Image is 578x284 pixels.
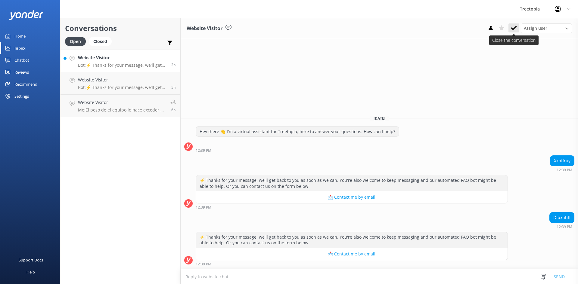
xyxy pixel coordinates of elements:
button: 📩 Contact me by email [196,191,508,203]
div: Sep 15 2025 12:39pm (UTC -06:00) America/Mexico_City [196,205,508,209]
span: Sep 15 2025 09:00am (UTC -06:00) America/Mexico_City [171,85,176,90]
div: Reviews [14,66,29,78]
a: Website VisitorBot:⚡ Thanks for your message, we'll get back to you as soon as we can. You're als... [61,72,180,95]
button: 📩 Contact me by email [196,248,508,260]
div: ⚡ Thanks for your message, we'll get back to you as soon as we can. You're also welcome to keep m... [196,232,508,248]
div: Support Docs [19,254,43,266]
div: Sep 15 2025 12:39pm (UTC -06:00) America/Mexico_City [549,224,574,229]
a: Closed [89,38,115,44]
div: Dibxhhff [550,212,574,223]
div: Closed [89,37,112,46]
strong: 12:39 PM [196,262,211,266]
h4: Website Visitor [78,77,167,83]
strong: 12:39 PM [557,225,572,229]
strong: 12:39 PM [196,149,211,152]
span: Assign user [524,25,547,32]
div: Recommend [14,78,37,90]
div: Assign User [521,23,572,33]
strong: 12:39 PM [557,168,572,172]
div: Hey there 👋 I'm a virtual assistant for Treetopia, here to answer your questions. How can I help? [196,127,399,137]
div: Open [65,37,86,46]
div: Sep 15 2025 12:39pm (UTC -06:00) America/Mexico_City [550,168,574,172]
strong: 12:39 PM [196,206,211,209]
div: Sep 15 2025 12:39pm (UTC -06:00) America/Mexico_City [196,262,508,266]
h4: Website Visitor [78,54,167,61]
a: Website VisitorMe:El peso de el equipo lo hace exceder el límite6h [61,95,180,117]
span: [DATE] [370,116,389,121]
div: Settings [14,90,29,102]
div: Chatbot [14,54,29,66]
h4: Website Visitor [78,99,166,106]
a: Open [65,38,89,44]
h2: Conversations [65,23,176,34]
div: Help [26,266,35,278]
span: Sep 15 2025 08:11am (UTC -06:00) America/Mexico_City [171,107,176,112]
div: ⚡ Thanks for your message, we'll get back to you as soon as we can. You're also welcome to keep m... [196,175,508,191]
span: Sep 15 2025 12:39pm (UTC -06:00) America/Mexico_City [171,62,176,67]
p: Bot: ⚡ Thanks for your message, we'll get back to you as soon as we can. You're also welcome to k... [78,85,167,90]
div: Xkhffruy [550,156,574,166]
h3: Website Visitor [187,25,222,32]
a: Website VisitorBot:⚡ Thanks for your message, we'll get back to you as soon as we can. You're als... [61,50,180,72]
div: Inbox [14,42,26,54]
div: Home [14,30,26,42]
p: Me: El peso de el equipo lo hace exceder el límite [78,107,166,113]
p: Bot: ⚡ Thanks for your message, we'll get back to you as soon as we can. You're also welcome to k... [78,63,167,68]
img: yonder-white-logo.png [9,10,44,20]
div: Sep 15 2025 12:39pm (UTC -06:00) America/Mexico_City [196,148,399,152]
